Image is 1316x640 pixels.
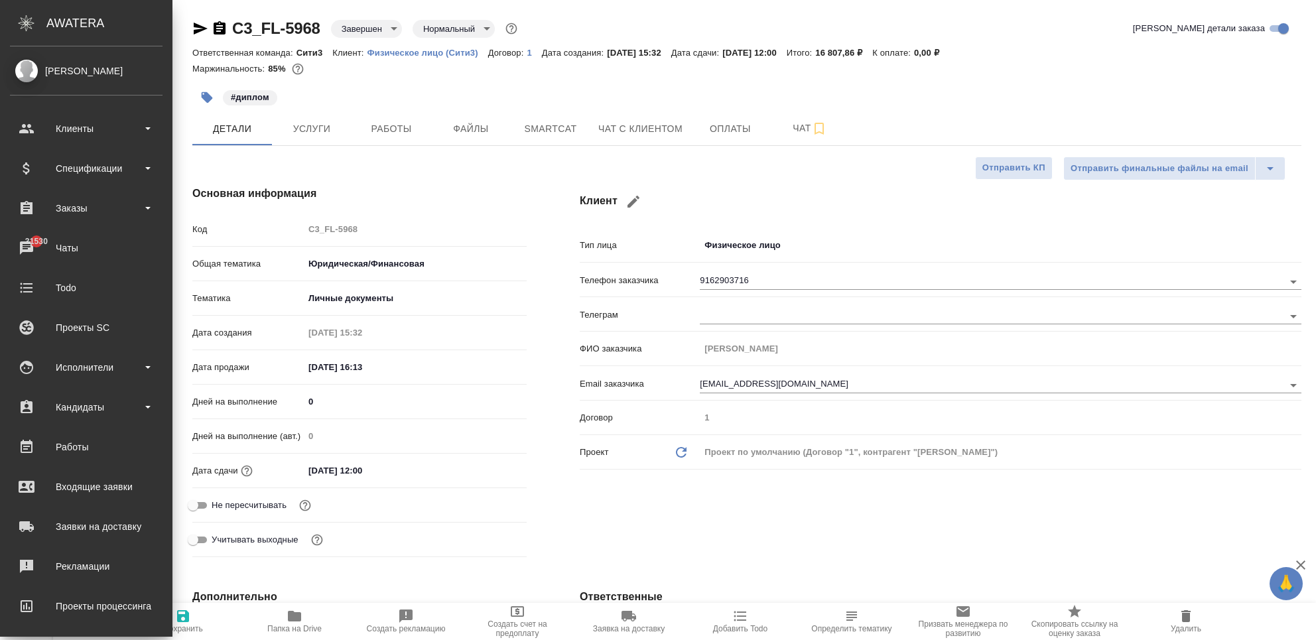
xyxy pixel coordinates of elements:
[503,20,520,37] button: Доп статусы указывают на важность/срочность заказа
[232,19,320,37] a: C3_FL-5968
[713,624,767,633] span: Добавить Todo
[163,624,203,633] span: Сохранить
[700,234,1301,257] div: Физическое лицо
[308,531,326,548] button: Выбери, если сб и вс нужно считать рабочими днями для выполнения заказа.
[360,121,423,137] span: Работы
[10,517,163,537] div: Заявки на доставку
[222,91,279,102] span: диплом
[907,603,1019,640] button: Призвать менеджера по развитию
[915,619,1011,638] span: Призвать менеджера по развитию
[338,23,386,34] button: Завершен
[10,119,163,139] div: Клиенты
[231,91,269,104] p: #диплом
[192,395,304,409] p: Дней на выполнение
[419,23,479,34] button: Нормальный
[1130,603,1242,640] button: Удалить
[580,411,700,424] p: Договор
[593,624,665,633] span: Заявка на доставку
[1284,273,1303,291] button: Open
[10,64,163,78] div: [PERSON_NAME]
[607,48,671,58] p: [DATE] 15:32
[127,603,239,640] button: Сохранить
[304,357,420,377] input: ✎ Введи что-нибудь
[3,430,169,464] a: Работы
[1063,157,1285,180] div: split button
[700,408,1301,427] input: Пустое поле
[1284,376,1303,395] button: Open
[289,60,306,78] button: 2473.80 RUB;
[192,326,304,340] p: Дата создания
[10,318,163,338] div: Проекты SC
[598,121,683,137] span: Чат с клиентом
[212,21,228,36] button: Скопировать ссылку
[367,624,446,633] span: Создать рекламацию
[304,392,527,411] input: ✎ Введи что-нибудь
[267,624,322,633] span: Папка на Drive
[1133,22,1265,35] span: [PERSON_NAME] детали заказа
[10,198,163,218] div: Заказы
[10,556,163,576] div: Рекламации
[811,624,891,633] span: Определить тематику
[238,462,255,480] button: Если добавить услуги и заполнить их объемом, то дата рассчитается автоматически
[17,235,56,248] span: 31530
[200,121,264,137] span: Детали
[700,339,1301,358] input: Пустое поле
[280,121,344,137] span: Услуги
[488,48,527,58] p: Договор:
[580,239,700,252] p: Тип лица
[1027,619,1122,638] span: Скопировать ссылку на оценку заказа
[212,499,287,512] span: Не пересчитывать
[332,48,367,58] p: Клиент:
[1275,570,1297,598] span: 🙏
[10,477,163,497] div: Входящие заявки
[1171,624,1201,633] span: Удалить
[192,186,527,202] h4: Основная информация
[1071,161,1248,176] span: Отправить финальные файлы на email
[580,186,1301,218] h4: Клиент
[304,220,527,239] input: Пустое поле
[3,510,169,543] a: Заявки на доставку
[192,21,208,36] button: Скопировать ссылку для ЯМессенджера
[787,48,815,58] p: Итого:
[304,426,527,446] input: Пустое поле
[192,589,527,605] h4: Дополнительно
[10,238,163,258] div: Чаты
[1284,307,1303,326] button: Open
[580,342,700,355] p: ФИО заказчика
[10,278,163,298] div: Todo
[914,48,949,58] p: 0,00 ₽
[304,461,420,480] input: ✎ Введи что-нибудь
[3,311,169,344] a: Проекты SC
[671,48,722,58] p: Дата сдачи:
[304,253,527,275] div: Юридическая/Финансовая
[192,64,268,74] p: Маржинальность:
[796,603,907,640] button: Определить тематику
[698,121,762,137] span: Оплаты
[296,48,333,58] p: Сити3
[580,377,700,391] p: Email заказчика
[580,308,700,322] p: Телеграм
[192,464,238,478] p: Дата сдачи
[192,48,296,58] p: Ответственная команда:
[268,64,289,74] p: 85%
[10,159,163,178] div: Спецификации
[192,430,304,443] p: Дней на выполнение (авт.)
[3,271,169,304] a: Todo
[10,357,163,377] div: Исполнители
[367,46,488,58] a: Физическое лицо (Сити3)
[367,48,488,58] p: Физическое лицо (Сити3)
[192,361,304,374] p: Дата продажи
[982,160,1045,176] span: Отправить КП
[975,157,1053,180] button: Отправить КП
[542,48,607,58] p: Дата создания:
[580,446,609,459] p: Проект
[580,589,1301,605] h4: Ответственные
[192,83,222,112] button: Добавить тэг
[811,121,827,137] svg: Подписаться
[573,603,685,640] button: Заявка на доставку
[10,397,163,417] div: Кандидаты
[580,274,700,287] p: Телефон заказчика
[10,596,163,616] div: Проекты процессинга
[462,603,573,640] button: Создать счет на предоплату
[778,120,842,137] span: Чат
